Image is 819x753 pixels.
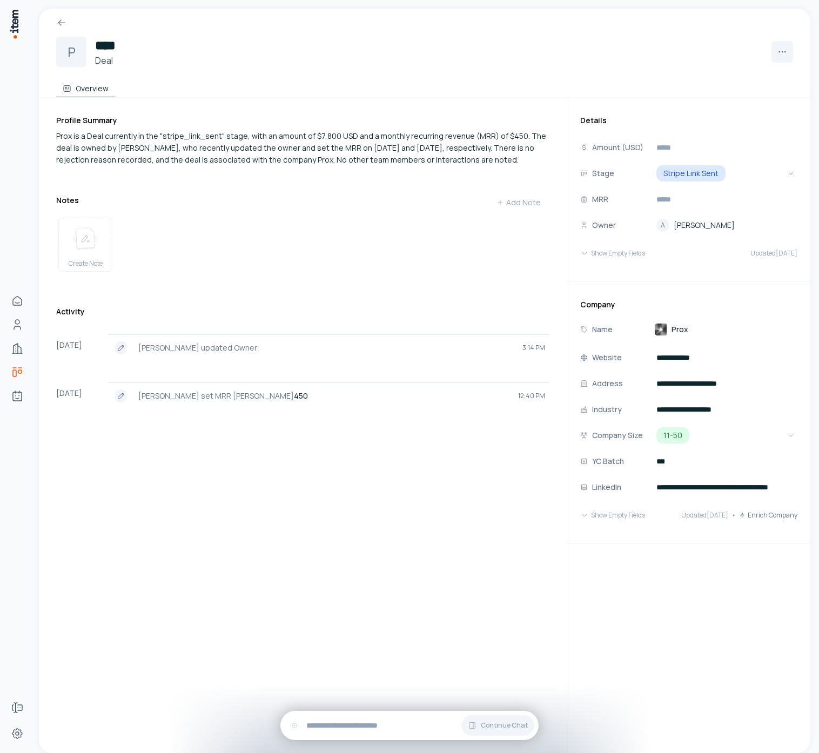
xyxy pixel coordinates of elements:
[56,37,86,67] div: P
[656,219,669,232] div: A
[6,697,28,718] a: Forms
[6,385,28,407] a: Agents
[672,324,688,335] span: Prox
[95,54,120,67] h3: Deal
[592,455,624,467] p: YC Batch
[580,243,645,264] button: Show Empty Fields
[580,115,797,126] h3: Details
[461,715,534,736] button: Continue Chat
[56,76,115,97] button: Overview
[654,217,797,234] button: A[PERSON_NAME]
[6,723,28,744] a: Settings
[6,314,28,335] a: Contacts
[592,378,623,389] p: Address
[580,299,797,310] h3: Company
[138,391,509,401] p: [PERSON_NAME] set MRR [PERSON_NAME]
[9,9,19,39] img: Item Brain Logo
[56,306,85,317] h3: Activity
[56,195,79,206] h3: Notes
[481,721,528,730] span: Continue Chat
[56,382,108,409] div: [DATE]
[56,115,549,126] h3: Profile Summary
[522,344,545,352] span: 3:14 PM
[580,505,645,526] button: Show Empty Fields
[592,193,608,205] p: MRR
[280,711,539,740] div: Continue Chat
[294,391,308,401] strong: 450
[6,361,28,383] a: deals
[6,290,28,312] a: Home
[69,259,103,268] span: Create Note
[592,404,622,415] p: Industry
[592,324,613,335] p: Name
[592,481,621,493] p: LinkedIn
[750,249,797,258] span: Updated [DATE]
[674,220,735,231] span: [PERSON_NAME]
[654,323,667,336] img: Prox
[56,334,108,361] div: [DATE]
[138,342,514,353] p: [PERSON_NAME] updated Owner
[56,130,549,166] div: Prox is a Deal currently in the "stripe_link_sent" stage, with an amount of $7,800 USD and a mont...
[488,192,549,213] button: Add Note
[681,511,728,520] span: Updated [DATE]
[771,41,793,63] button: More actions
[739,505,797,526] button: Enrich Company
[6,338,28,359] a: Companies
[496,197,541,208] div: Add Note
[592,429,643,441] p: Company Size
[592,167,614,179] p: Stage
[72,227,98,251] img: create note
[58,218,112,272] button: create noteCreate Note
[592,142,643,153] p: Amount (USD)
[518,392,545,400] span: 12:40 PM
[654,323,688,336] a: Prox
[592,219,616,231] p: Owner
[592,352,622,364] p: Website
